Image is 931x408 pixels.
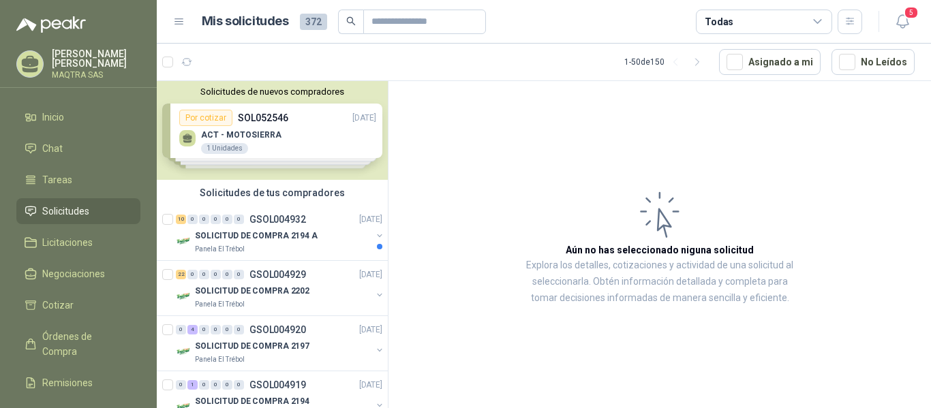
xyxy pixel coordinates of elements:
[176,270,186,279] div: 22
[359,213,382,226] p: [DATE]
[249,215,306,224] p: GSOL004932
[187,215,198,224] div: 0
[195,285,309,298] p: SOLICITUD DE COMPRA 2202
[195,230,318,242] p: SOLICITUD DE COMPRA 2194 A
[211,325,221,334] div: 0
[42,235,93,250] span: Licitaciones
[234,270,244,279] div: 0
[719,49,821,75] button: Asignado a mi
[42,298,74,313] span: Cotizar
[359,379,382,392] p: [DATE]
[904,6,919,19] span: 5
[222,380,232,390] div: 0
[176,233,192,249] img: Company Logo
[359,324,382,336] p: [DATE]
[195,340,309,353] p: SOLICITUD DE COMPRA 2197
[705,14,733,29] div: Todas
[42,375,93,390] span: Remisiones
[187,270,198,279] div: 0
[42,329,127,359] span: Órdenes de Compra
[234,380,244,390] div: 0
[249,270,306,279] p: GSOL004929
[525,257,795,307] p: Explora los detalles, cotizaciones y actividad de una solicitud al seleccionarla. Obtén informaci...
[176,380,186,390] div: 0
[16,370,140,396] a: Remisiones
[176,321,385,365] a: 0 4 0 0 0 0 GSOL004920[DATE] Company LogoSOLICITUD DE COMPRA 2197Panela El Trébol
[176,211,385,255] a: 10 0 0 0 0 0 GSOL004932[DATE] Company LogoSOLICITUD DE COMPRA 2194 APanela El Trébol
[16,261,140,287] a: Negociaciones
[157,81,388,180] div: Solicitudes de nuevos compradoresPor cotizarSOL052546[DATE] ACT - MOTOSIERRA1 UnidadesPor cotizar...
[195,299,245,310] p: Panela El Trébol
[199,270,209,279] div: 0
[52,71,140,79] p: MAQTRA SAS
[195,244,245,255] p: Panela El Trébol
[222,325,232,334] div: 0
[176,215,186,224] div: 10
[199,380,209,390] div: 0
[176,325,186,334] div: 0
[249,325,306,334] p: GSOL004920
[187,380,198,390] div: 1
[566,242,754,257] h3: Aún no has seleccionado niguna solicitud
[16,198,140,224] a: Solicitudes
[195,354,245,365] p: Panela El Trébol
[624,51,708,73] div: 1 - 50 de 150
[42,141,63,156] span: Chat
[211,380,221,390] div: 0
[202,12,289,31] h1: Mis solicitudes
[162,87,382,97] button: Solicitudes de nuevos compradores
[249,380,306,390] p: GSOL004919
[52,49,140,68] p: [PERSON_NAME] [PERSON_NAME]
[16,324,140,364] a: Órdenes de Compra
[176,266,385,310] a: 22 0 0 0 0 0 GSOL004929[DATE] Company LogoSOLICITUD DE COMPRA 2202Panela El Trébol
[176,288,192,304] img: Company Logo
[195,395,309,408] p: SOLICITUD DE COMPRA 2194
[211,215,221,224] div: 0
[16,292,140,318] a: Cotizar
[199,215,209,224] div: 0
[187,325,198,334] div: 4
[16,230,140,255] a: Licitaciones
[222,215,232,224] div: 0
[831,49,915,75] button: No Leídos
[234,325,244,334] div: 0
[199,325,209,334] div: 0
[890,10,915,34] button: 5
[16,167,140,193] a: Tareas
[16,136,140,161] a: Chat
[157,180,388,206] div: Solicitudes de tus compradores
[234,215,244,224] div: 0
[346,16,356,26] span: search
[300,14,327,30] span: 372
[42,110,64,125] span: Inicio
[42,266,105,281] span: Negociaciones
[42,172,72,187] span: Tareas
[222,270,232,279] div: 0
[16,104,140,130] a: Inicio
[16,16,86,33] img: Logo peakr
[176,343,192,360] img: Company Logo
[359,268,382,281] p: [DATE]
[42,204,89,219] span: Solicitudes
[211,270,221,279] div: 0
